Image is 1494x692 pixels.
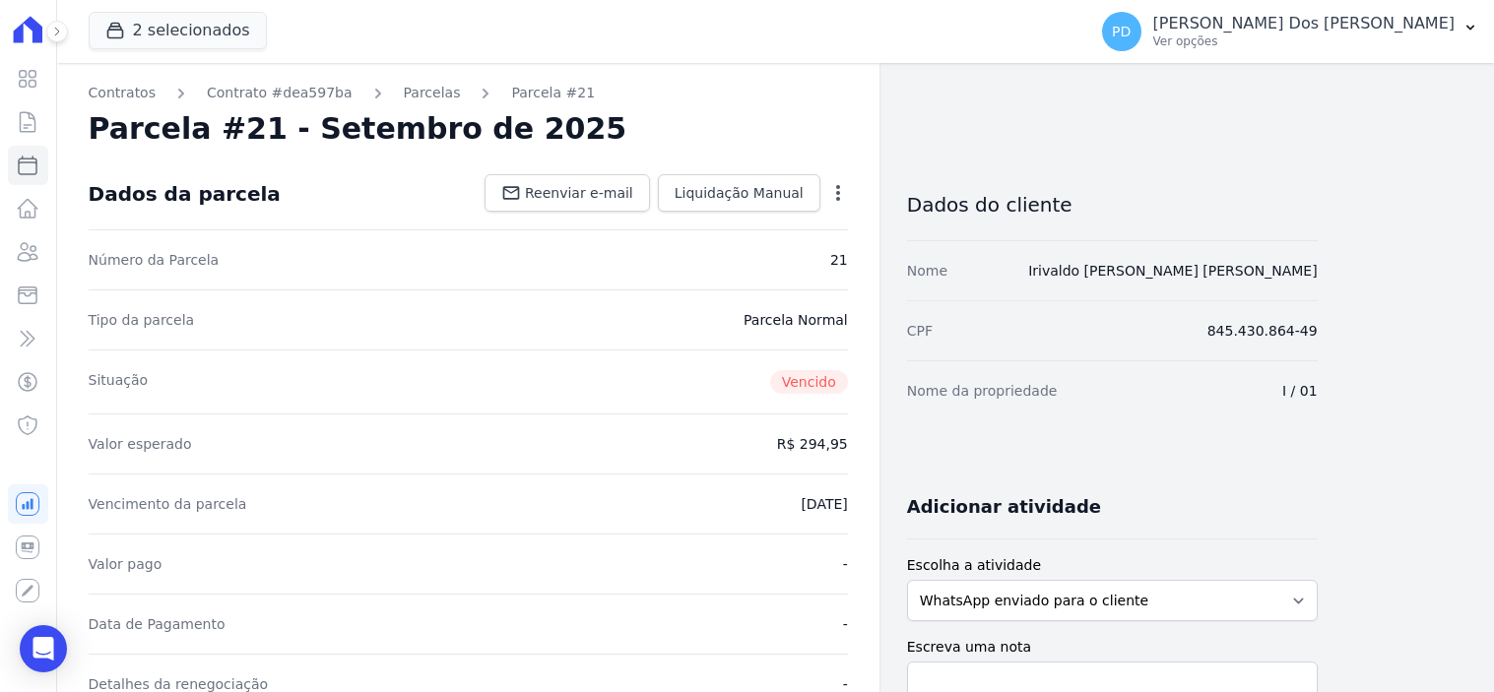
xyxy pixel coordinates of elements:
[907,261,947,281] dt: Nome
[907,381,1058,401] dt: Nome da propriedade
[675,183,804,203] span: Liquidação Manual
[89,614,226,634] dt: Data de Pagamento
[89,83,848,103] nav: Breadcrumb
[843,554,848,574] dd: -
[89,554,162,574] dt: Valor pago
[89,111,627,147] h2: Parcela #21 - Setembro de 2025
[658,174,820,212] a: Liquidação Manual
[1207,321,1318,341] dd: 845.430.864-49
[525,183,633,203] span: Reenviar e-mail
[89,83,156,103] a: Contratos
[777,434,848,454] dd: R$ 294,95
[404,83,461,103] a: Parcelas
[485,174,650,212] a: Reenviar e-mail
[89,370,149,394] dt: Situação
[89,310,195,330] dt: Tipo da parcela
[1153,33,1455,49] p: Ver opções
[89,494,247,514] dt: Vencimento da parcela
[907,555,1318,576] label: Escolha a atividade
[1112,25,1131,38] span: PD
[907,321,933,341] dt: CPF
[1028,263,1317,279] a: Irivaldo [PERSON_NAME] [PERSON_NAME]
[511,83,595,103] a: Parcela #21
[89,182,281,206] div: Dados da parcela
[801,494,847,514] dd: [DATE]
[744,310,848,330] dd: Parcela Normal
[207,83,353,103] a: Contrato #dea597ba
[1282,381,1318,401] dd: I / 01
[1086,4,1494,59] button: PD [PERSON_NAME] Dos [PERSON_NAME] Ver opções
[89,12,267,49] button: 2 selecionados
[770,370,848,394] span: Vencido
[20,625,67,672] div: Open Intercom Messenger
[89,434,192,454] dt: Valor esperado
[907,495,1101,519] h3: Adicionar atividade
[1153,14,1455,33] p: [PERSON_NAME] Dos [PERSON_NAME]
[907,637,1318,658] label: Escreva uma nota
[89,250,220,270] dt: Número da Parcela
[843,614,848,634] dd: -
[830,250,848,270] dd: 21
[907,193,1318,217] h3: Dados do cliente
